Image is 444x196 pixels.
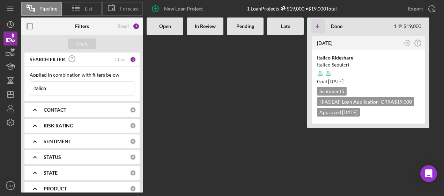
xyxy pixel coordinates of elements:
div: Open Intercom Messenger [420,165,437,182]
time: 2025-05-01 16:24 [317,40,332,46]
div: Applied in combination with filters below [30,72,134,78]
div: Italico Rideshare [317,54,420,61]
div: 1 [133,23,140,30]
span: List [85,6,92,12]
div: Export [408,2,423,16]
b: Filters [75,23,89,29]
div: Sentiment 5 [317,87,347,96]
b: RISK RATING [44,123,73,128]
div: 0 [130,185,136,192]
button: TD [3,178,17,192]
text: BM [406,42,409,44]
a: [DATE]BMItalico RideshareItalico SepulcriGoal [DATE]Sentiment5HIAS EAF Loan Application_CRRA$19,0... [311,35,426,125]
div: Approved [DATE] [317,108,360,117]
div: 1 $19,000 [394,23,421,29]
b: Late [281,23,290,29]
div: $19,000 [279,6,304,12]
button: Apply [68,38,96,49]
span: Forecast [120,6,139,12]
b: PRODUCT [44,186,67,191]
b: SEARCH FILTER [30,57,65,62]
div: 1 [130,56,136,63]
div: 0 [130,107,136,113]
div: Apply [76,38,89,49]
div: Italico Sepulcri [317,61,420,68]
div: 1 Loan Projects • $19,000 Total [247,6,337,12]
div: 0 [130,170,136,176]
b: STATE [44,170,58,176]
b: Open [159,23,171,29]
div: 0 [130,138,136,145]
div: 0 [130,154,136,160]
div: 0 [130,122,136,129]
text: TD [8,184,13,188]
b: STATUS [44,154,61,160]
b: Done [331,23,342,29]
div: Clear [114,57,126,62]
b: In Review [195,23,216,29]
div: HIAS EAF Loan Application_CRRA $19,000 [317,97,414,106]
button: Export [401,2,441,16]
span: Goal [317,78,343,84]
b: Pending [236,23,254,29]
button: BM [403,38,412,48]
div: Reset [117,23,129,29]
b: CONTACT [44,107,66,113]
time: 06/30/2025 [328,78,343,84]
button: New Loan Project [147,2,210,16]
div: New Loan Project [164,2,203,16]
b: SENTIMENT [44,139,71,144]
span: Pipeline [39,6,57,12]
